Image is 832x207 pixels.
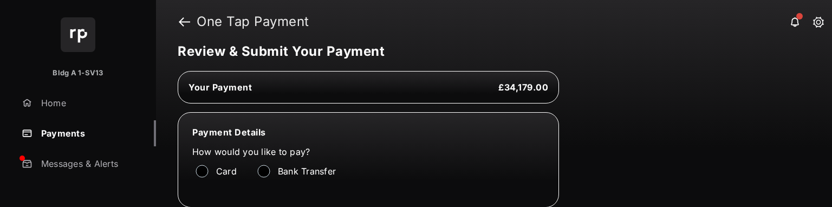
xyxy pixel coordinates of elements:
[192,146,517,157] label: How would you like to pay?
[61,17,95,52] img: svg+xml;base64,PHN2ZyB4bWxucz0iaHR0cDovL3d3dy53My5vcmcvMjAwMC9zdmciIHdpZHRoPSI2NCIgaGVpZ2h0PSI2NC...
[17,90,156,116] a: Home
[17,120,156,146] a: Payments
[53,68,103,79] p: Bldg A 1-SV13
[216,166,237,177] label: Card
[178,45,802,58] h5: Review & Submit Your Payment
[188,82,252,93] span: Your Payment
[498,82,548,93] span: £34,179.00
[17,151,156,177] a: Messages & Alerts
[278,166,336,177] label: Bank Transfer
[17,181,122,207] a: Community
[197,15,309,28] strong: One Tap Payment
[192,127,266,138] span: Payment Details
